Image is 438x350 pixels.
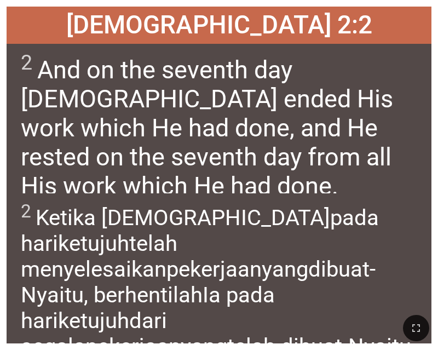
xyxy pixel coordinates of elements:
[66,10,372,39] span: [DEMOGRAPHIC_DATA] 2:2
[21,50,418,200] span: And on the seventh day [DEMOGRAPHIC_DATA] ended His work which He had done, and He rested on the ...
[21,200,31,222] sup: 2
[21,50,32,74] sup: 2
